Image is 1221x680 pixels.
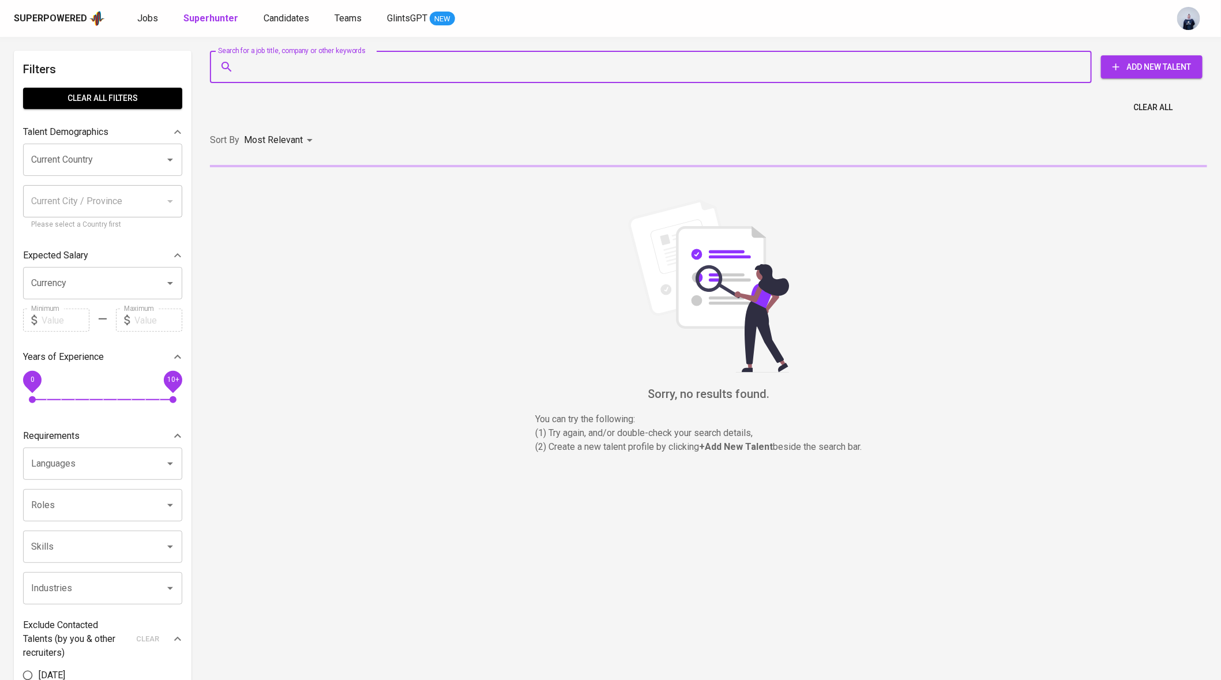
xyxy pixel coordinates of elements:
button: Open [162,456,178,472]
div: Exclude Contacted Talents (by you & other recruiters)clear [23,618,182,660]
div: Expected Salary [23,244,182,267]
p: Exclude Contacted Talents (by you & other recruiters) [23,618,129,660]
button: Clear All [1129,97,1177,118]
a: Superpoweredapp logo [14,10,105,27]
img: annisa@glints.com [1177,7,1200,30]
div: Talent Demographics [23,121,182,144]
div: Most Relevant [244,130,317,151]
p: Please select a Country first [31,219,174,231]
p: Expected Salary [23,249,88,262]
b: Superhunter [183,13,238,24]
p: Most Relevant [244,133,303,147]
span: GlintsGPT [387,13,427,24]
a: Jobs [137,12,160,26]
button: Open [162,152,178,168]
p: (1) Try again, and/or double-check your search details, [536,426,882,440]
span: NEW [430,13,455,25]
p: (2) Create a new talent profile by clicking beside the search bar. [536,440,882,454]
p: Requirements [23,429,80,443]
p: Years of Experience [23,350,104,364]
p: Talent Demographics [23,125,108,139]
button: Clear All filters [23,88,182,109]
a: Superhunter [183,12,241,26]
span: Clear All [1133,100,1173,115]
p: Sort By [210,133,239,147]
h6: Filters [23,60,182,78]
span: Clear All filters [32,91,173,106]
button: Open [162,580,178,596]
b: + Add New Talent [700,441,773,452]
button: Open [162,539,178,555]
div: Requirements [23,424,182,448]
span: Teams [335,13,362,24]
a: GlintsGPT NEW [387,12,455,26]
p: You can try the following : [536,412,882,426]
span: 10+ [167,376,179,384]
input: Value [42,309,89,332]
img: file_searching.svg [622,200,795,373]
div: Years of Experience [23,345,182,369]
h6: Sorry, no results found. [210,385,1207,403]
a: Candidates [264,12,311,26]
span: Candidates [264,13,309,24]
a: Teams [335,12,364,26]
input: Value [134,309,182,332]
span: Add New Talent [1110,60,1193,74]
button: Open [162,275,178,291]
span: 0 [30,376,34,384]
img: app logo [89,10,105,27]
button: Add New Talent [1101,55,1203,78]
button: Open [162,497,178,513]
span: Jobs [137,13,158,24]
div: Superpowered [14,12,87,25]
